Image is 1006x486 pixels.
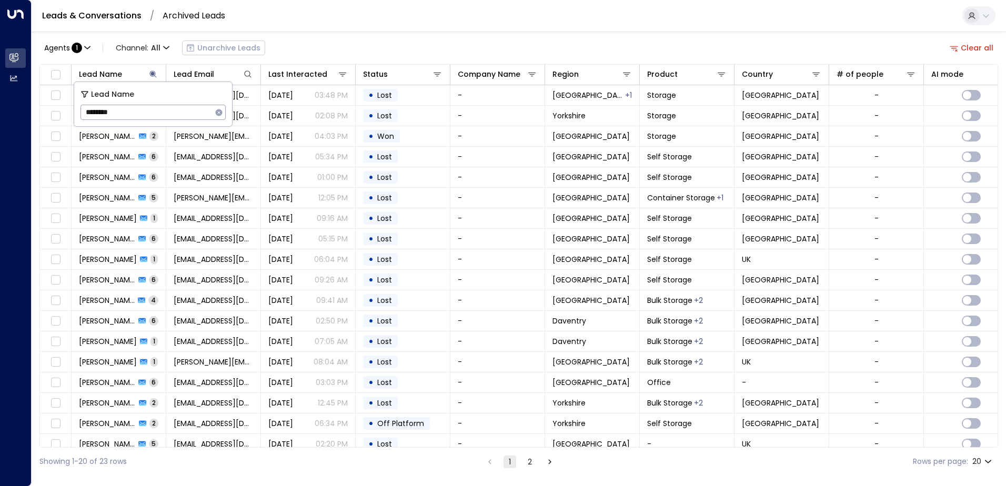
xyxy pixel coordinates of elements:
[458,68,537,80] div: Company Name
[377,357,392,367] span: Lost
[552,213,630,224] span: Birmingham
[742,357,751,367] span: UK
[318,398,348,408] p: 12:45 PM
[874,398,879,408] div: -
[149,173,158,181] span: 6
[368,271,374,289] div: •
[647,398,692,408] span: Bulk Storage
[149,193,158,202] span: 5
[268,90,293,100] span: Jul 09, 2025
[368,312,374,330] div: •
[268,193,293,203] span: Jun 05, 2025
[694,336,703,347] div: Container Storage,Self Storage
[150,337,158,346] span: 1
[742,151,819,162] span: United Kingdom
[377,234,392,244] span: Lost
[79,172,135,183] span: Caroline Masih
[742,316,819,326] span: United Kingdom
[742,131,819,141] span: United Kingdom
[112,40,174,55] button: Channel:All
[647,172,692,183] span: Self Storage
[450,208,545,228] td: -
[450,147,545,167] td: -
[874,193,879,203] div: -
[450,85,545,105] td: -
[552,68,632,80] div: Region
[837,68,916,80] div: # of people
[79,439,135,449] span: Caroline Smith
[149,152,158,161] span: 6
[149,234,158,243] span: 6
[174,357,253,367] span: caroline.urban@gmail.com
[377,336,392,347] span: Lost
[544,455,556,468] button: Go to next page
[552,131,630,141] span: Birmingham
[450,290,545,310] td: -
[640,434,735,454] td: -
[268,254,293,265] span: May 14, 2025
[268,234,293,244] span: May 19, 2025
[874,336,879,347] div: -
[368,107,374,125] div: •
[377,254,392,265] span: Lost
[874,295,879,306] div: -
[49,68,62,82] span: Toggle select all
[647,131,676,141] span: Storage
[316,316,348,326] p: 02:50 PM
[268,110,293,121] span: Jul 01, 2025
[450,188,545,208] td: -
[149,131,158,140] span: 2
[150,357,158,366] span: 1
[483,455,557,468] nav: pagination navigation
[552,377,630,388] span: Birmingham
[450,413,545,433] td: -
[315,275,348,285] p: 09:26 AM
[149,275,158,284] span: 6
[368,332,374,350] div: •
[314,357,348,367] p: 08:04 AM
[377,275,392,285] span: Lost
[874,418,879,429] div: -
[315,151,348,162] p: 05:34 PM
[552,68,579,80] div: Region
[742,68,821,80] div: Country
[174,213,253,224] span: treachc@outlook.com
[377,377,392,388] span: Lost
[368,394,374,412] div: •
[377,90,392,100] span: Lost
[368,127,374,145] div: •
[174,193,253,203] span: caroline.cape@sky.com
[49,274,62,287] span: Toggle select row
[694,398,703,408] div: Container Storage,Self Storage
[39,456,127,467] div: Showing 1-20 of 23 rows
[268,316,293,326] span: Apr 26, 2025
[647,151,692,162] span: Self Storage
[742,110,819,121] span: United Kingdom
[174,316,253,326] span: carolinemditum@gmail.com
[316,377,348,388] p: 03:03 PM
[174,398,253,408] span: cdickinson57@googlemail.com
[742,439,751,449] span: UK
[79,193,135,203] span: Caroline Nixon
[913,456,968,467] label: Rows per page:
[552,295,630,306] span: London
[174,131,253,141] span: caroline.mugo@icloud.com
[552,439,630,449] span: Oxfordshire
[377,172,392,183] span: Lost
[874,90,879,100] div: -
[742,336,819,347] span: United Kingdom
[450,106,545,126] td: -
[450,331,545,351] td: -
[368,291,374,309] div: •
[149,378,158,387] span: 6
[79,275,135,285] span: Caroline Weeks
[79,131,136,141] span: Caroline Mugo
[79,316,135,326] span: Caroline Neaves
[149,398,158,407] span: 2
[647,377,671,388] span: Office
[150,214,158,222] span: 1
[49,232,62,246] span: Toggle select row
[647,68,727,80] div: Product
[552,418,586,429] span: Yorkshire
[112,40,174,55] span: Channel:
